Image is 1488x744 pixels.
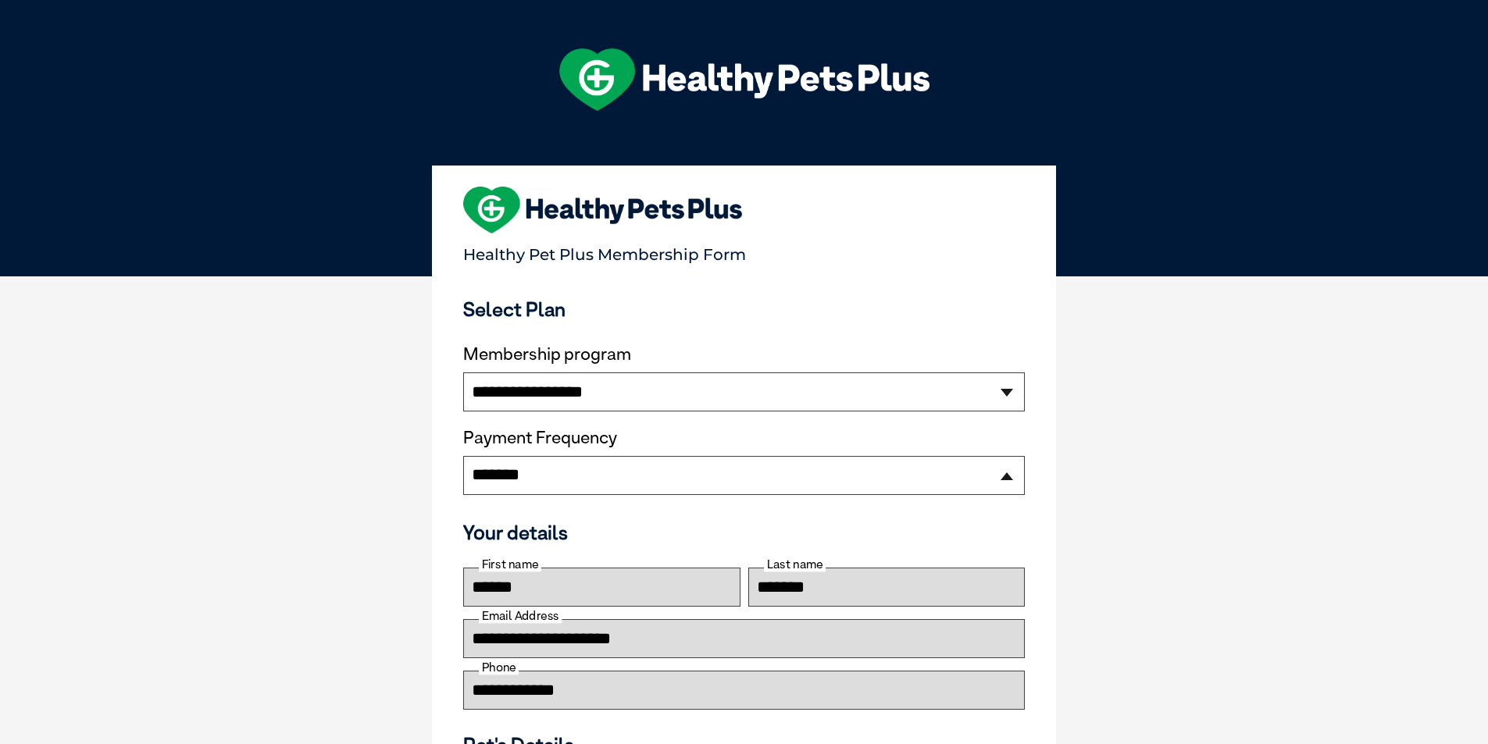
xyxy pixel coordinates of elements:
label: Membership program [463,344,1025,365]
h3: Select Plan [463,297,1025,321]
img: heart-shape-hpp-logo-large.png [463,187,742,233]
label: Payment Frequency [463,428,617,448]
label: Phone [479,660,519,675]
h3: Your details [463,521,1025,544]
img: hpp-logo-landscape-green-white.png [559,48,930,111]
label: First name [479,557,541,571]
p: Healthy Pet Plus Membership Form [463,238,1025,264]
label: Last name [764,557,826,571]
label: Email Address [479,609,562,623]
